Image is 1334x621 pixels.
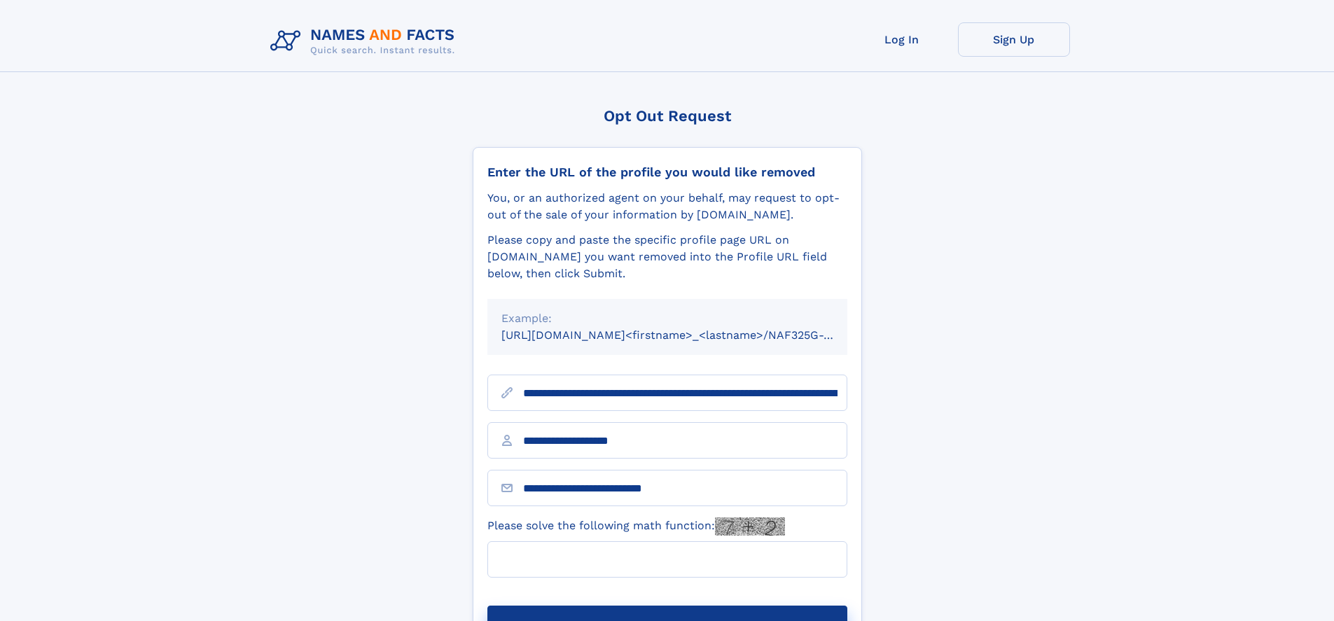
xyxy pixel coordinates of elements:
label: Please solve the following math function: [487,517,785,536]
a: Sign Up [958,22,1070,57]
small: [URL][DOMAIN_NAME]<firstname>_<lastname>/NAF325G-xxxxxxxx [501,328,874,342]
div: Opt Out Request [473,107,862,125]
div: Example: [501,310,833,327]
div: You, or an authorized agent on your behalf, may request to opt-out of the sale of your informatio... [487,190,847,223]
img: Logo Names and Facts [265,22,466,60]
div: Please copy and paste the specific profile page URL on [DOMAIN_NAME] you want removed into the Pr... [487,232,847,282]
div: Enter the URL of the profile you would like removed [487,165,847,180]
a: Log In [846,22,958,57]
